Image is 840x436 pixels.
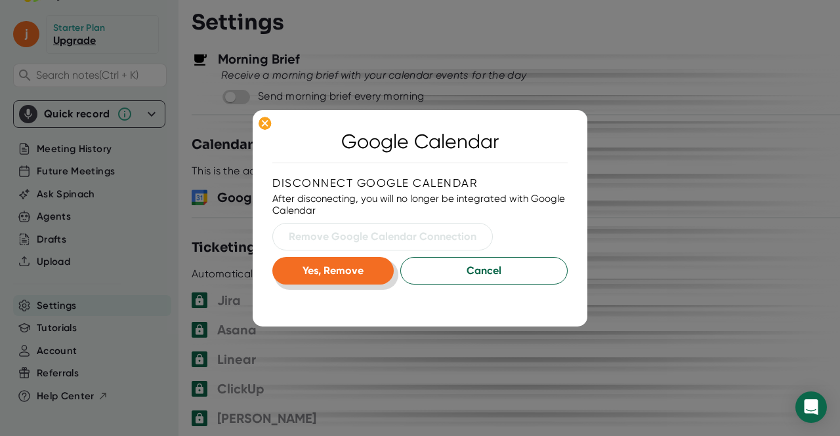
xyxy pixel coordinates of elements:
[272,257,394,285] button: Yes, Remove
[272,176,568,189] div: Disconnect Google Calendar
[795,391,827,423] div: Open Intercom Messenger
[272,193,568,216] div: After disconecting, you will no longer be integrated with Google Calendar
[341,130,499,153] div: Google Calendar
[272,223,493,250] button: Remove Google Calendar Connection
[400,257,568,285] button: Cancel
[303,264,364,277] span: Yes, Remove
[289,229,476,245] span: Remove Google Calendar Connection
[417,263,551,279] span: Cancel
